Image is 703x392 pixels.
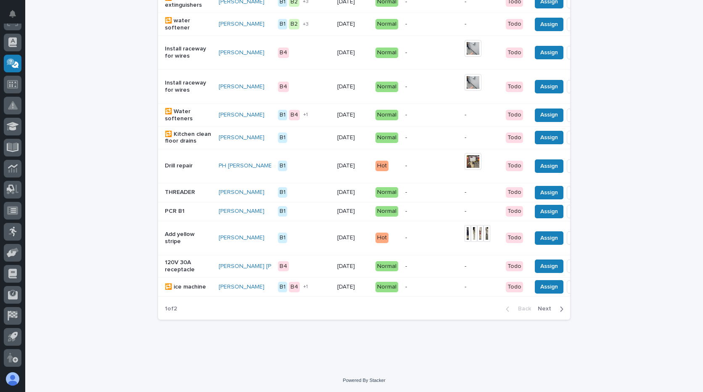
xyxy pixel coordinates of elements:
p: - [405,189,458,196]
span: Assign [540,19,558,29]
div: Normal [375,110,398,120]
button: Done [567,109,596,122]
tr: 🔁 water softener[PERSON_NAME] B1B2+3[DATE]Normal--TodoAssignDone [158,13,633,36]
span: Assign [540,82,558,92]
tr: THREADER[PERSON_NAME] B1[DATE]Normal--TodoAssignDone [158,183,633,202]
div: Todo [506,161,523,171]
p: - [465,21,499,28]
span: + 1 [303,112,308,117]
a: [PERSON_NAME] [219,134,264,141]
div: B4 [289,110,300,120]
button: Assign [535,205,563,218]
a: PH [PERSON_NAME] [219,162,274,170]
p: [DATE] [337,83,369,90]
p: - [465,208,499,215]
div: Todo [506,282,523,292]
div: B1 [278,282,287,292]
span: Assign [540,261,558,271]
p: - [405,283,458,291]
p: [DATE] [337,189,369,196]
a: [PERSON_NAME] [219,49,264,56]
p: [DATE] [337,162,369,170]
span: + 1 [303,284,308,289]
div: B1 [278,110,287,120]
p: [DATE] [337,283,369,291]
tr: Install raceway for wires[PERSON_NAME] B4[DATE]Normal-TodoAssignDone [158,36,633,70]
div: B1 [278,187,287,198]
div: Normal [375,206,398,217]
p: [DATE] [337,263,369,270]
div: Todo [506,187,523,198]
button: Next [534,305,570,313]
tr: Install raceway for wires[PERSON_NAME] B4[DATE]Normal-TodoAssignDone [158,70,633,104]
p: 🔁 Water softeners [165,108,212,122]
span: + 3 [303,22,309,27]
a: [PERSON_NAME] [219,111,264,119]
p: - [465,283,499,291]
p: [DATE] [337,21,369,28]
p: 🔁 Kitchen clean floor drains [165,131,212,145]
span: Assign [540,207,558,217]
div: Normal [375,187,398,198]
div: Todo [506,261,523,272]
div: B4 [278,261,289,272]
p: - [405,111,458,119]
a: [PERSON_NAME] [219,21,264,28]
div: Todo [506,82,523,92]
div: Normal [375,19,398,29]
p: 🔁 ice machine [165,283,212,291]
span: Assign [540,188,558,198]
span: Assign [540,233,558,243]
div: Todo [506,206,523,217]
tr: PCR B1[PERSON_NAME] B1[DATE]Normal--TodoAssignDone [158,202,633,221]
p: - [465,111,499,119]
a: [PERSON_NAME] [219,83,264,90]
button: Assign [535,231,563,245]
div: Normal [375,132,398,143]
p: Install raceway for wires [165,79,212,94]
div: Todo [506,233,523,243]
p: [DATE] [337,49,369,56]
p: - [405,162,458,170]
button: Assign [535,18,563,31]
button: Assign [535,260,563,273]
button: Done [567,205,596,218]
div: Normal [375,82,398,92]
div: B4 [278,48,289,58]
button: Done [567,280,596,294]
p: - [405,49,458,56]
button: Assign [535,280,563,294]
div: B4 [289,282,300,292]
span: Assign [540,282,558,292]
span: Assign [540,132,558,143]
p: 120V 30A receptacle [165,259,212,273]
p: Add yellow stripe [165,231,212,245]
button: Done [567,186,596,199]
p: [DATE] [337,208,369,215]
tr: 🔁 ice machine[PERSON_NAME] B1B4+1[DATE]Normal--TodoAssignDone [158,278,633,297]
p: - [465,263,499,270]
p: PCR B1 [165,208,212,215]
div: B2 [289,19,299,29]
button: Assign [535,186,563,199]
div: B1 [278,233,287,243]
span: Back [513,305,531,313]
a: [PERSON_NAME] [PERSON_NAME] [219,263,312,270]
p: Drill repair [165,162,212,170]
button: Assign [535,80,563,93]
button: Done [567,260,596,273]
div: B1 [278,19,287,29]
p: [DATE] [337,234,369,241]
div: Hot [375,161,388,171]
a: Powered By Stacker [343,378,385,383]
div: B1 [278,161,287,171]
p: - [405,134,458,141]
p: THREADER [165,189,212,196]
p: [DATE] [337,134,369,141]
div: B1 [278,132,287,143]
tr: Add yellow stripe[PERSON_NAME] B1[DATE]Hot-TodoAssignDone [158,221,633,255]
button: Done [567,18,596,31]
div: Hot [375,233,388,243]
div: B1 [278,206,287,217]
p: - [465,134,499,141]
